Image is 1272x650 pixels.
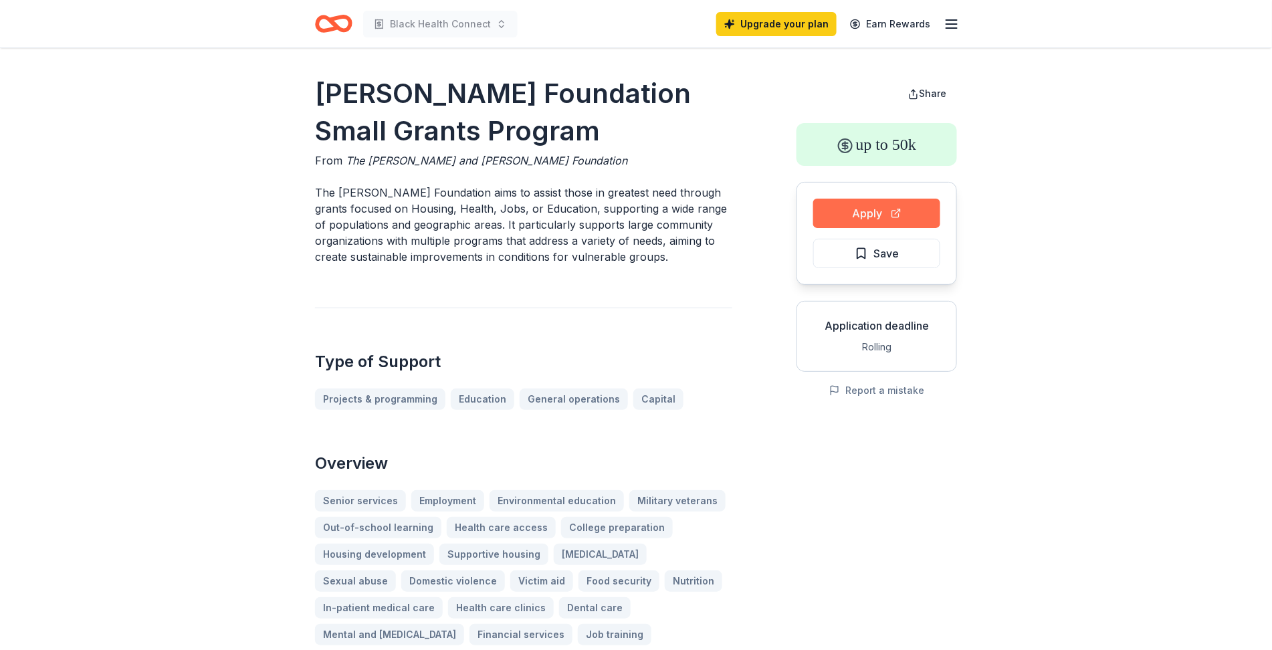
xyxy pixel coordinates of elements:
[842,12,938,36] a: Earn Rewards
[813,239,940,268] button: Save
[315,351,732,372] h2: Type of Support
[315,453,732,474] h2: Overview
[808,339,946,355] div: Rolling
[897,80,957,107] button: Share
[390,16,491,32] span: Black Health Connect
[315,389,445,410] a: Projects & programming
[919,88,946,99] span: Share
[363,11,518,37] button: Black Health Connect
[716,12,837,36] a: Upgrade your plan
[813,199,940,228] button: Apply
[315,8,352,39] a: Home
[346,154,627,167] span: The [PERSON_NAME] and [PERSON_NAME] Foundation
[829,383,924,399] button: Report a mistake
[315,152,732,169] div: From
[797,123,957,166] div: up to 50k
[315,75,732,150] h1: [PERSON_NAME] Foundation Small Grants Program
[873,245,899,262] span: Save
[520,389,628,410] a: General operations
[315,185,732,265] p: The [PERSON_NAME] Foundation aims to assist those in greatest need through grants focused on Hous...
[451,389,514,410] a: Education
[633,389,683,410] a: Capital
[808,318,946,334] div: Application deadline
